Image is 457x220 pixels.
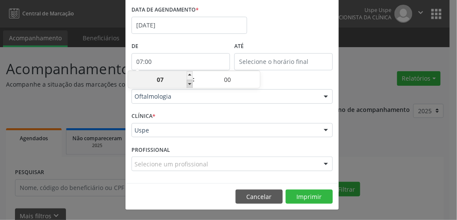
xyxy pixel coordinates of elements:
label: ATÉ [234,40,333,53]
label: DATA DE AGENDAMENTO [131,3,199,17]
button: Cancelar [236,190,283,204]
label: PROFISSIONAL [131,143,170,157]
input: Selecione o horário final [234,53,333,70]
label: De [131,40,230,53]
input: Minute [195,71,260,88]
button: Imprimir [286,190,333,204]
input: Selecione uma data ou intervalo [131,17,247,34]
input: Hour [128,71,193,88]
label: CLÍNICA [131,110,155,123]
span: Selecione um profissional [134,160,208,169]
input: Selecione o horário inicial [131,53,230,70]
span: Uspe [134,126,315,135]
span: Oftalmologia [134,92,315,101]
span: : [193,71,195,88]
